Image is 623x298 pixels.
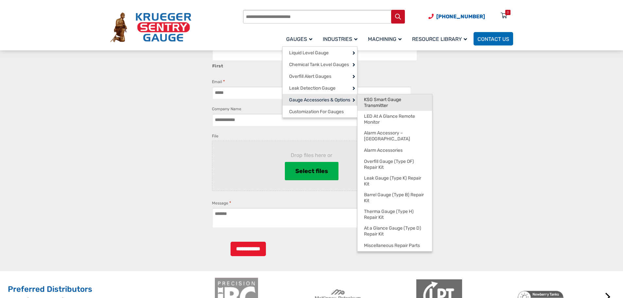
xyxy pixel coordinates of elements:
[364,31,408,46] a: Machining
[212,79,225,85] label: Email
[364,192,425,203] span: Barrel Gauge (Type B) Repair Kit
[357,173,432,189] a: Leak Gauge (Type K) Repair Kit
[283,94,357,106] a: Gauge Accessories & Options
[357,223,432,239] a: At a Glance Gauge (Type D) Repair Kit
[364,97,425,108] span: KSG Smart Gauge Transmitter
[357,206,432,223] a: Therma Gauge (Type H) Repair Kit
[283,106,357,117] a: Customization For Gauges
[364,243,420,249] span: Miscellaneous Repair Parts
[357,189,432,206] a: Barrel Gauge (Type B) Repair Kit
[357,128,432,144] a: Alarm Accessory – [GEOGRAPHIC_DATA]
[364,159,425,170] span: Overfill Gauge (Type OF) Repair Kit
[357,156,432,173] a: Overfill Gauge (Type OF) Repair Kit
[428,12,485,21] a: Phone Number (920) 434-8860
[368,36,402,42] span: Machining
[364,114,425,125] span: LED At A Glance Remote Monitor
[212,61,313,69] label: First
[212,133,218,139] label: File
[212,106,241,112] label: Company Name
[289,50,329,56] span: Liquid Level Gauge
[507,10,509,15] div: 0
[357,144,432,156] a: Alarm Accessories
[408,31,474,46] a: Resource Library
[323,36,357,42] span: Industries
[364,148,403,153] span: Alarm Accessories
[283,82,357,94] a: Leak Detection Gauge
[364,225,425,237] span: At a Glance Gauge (Type D) Repair Kit
[412,36,467,42] span: Resource Library
[474,32,513,45] a: Contact Us
[289,62,349,68] span: Chemical Tank Level Gauges
[212,200,231,206] label: Message
[319,31,364,46] a: Industries
[364,209,425,220] span: Therma Gauge (Type H) Repair Kit
[289,97,350,103] span: Gauge Accessories & Options
[110,12,191,43] img: Krueger Sentry Gauge
[316,61,417,69] label: Last
[289,74,331,79] span: Overfill Alert Gauges
[282,31,319,46] a: Gauges
[477,36,509,42] span: Contact Us
[364,175,425,187] span: Leak Gauge (Type K) Repair Kit
[436,13,485,20] span: [PHONE_NUMBER]
[289,85,336,91] span: Leak Detection Gauge
[364,130,425,142] span: Alarm Accessory – [GEOGRAPHIC_DATA]
[286,36,312,42] span: Gauges
[357,94,432,111] a: KSG Smart Gauge Transmitter
[357,239,432,251] a: Miscellaneous Repair Parts
[283,59,357,70] a: Chemical Tank Level Gauges
[357,111,432,128] a: LED At A Glance Remote Monitor
[8,284,210,295] h2: Preferred Distributors
[283,47,357,59] a: Liquid Level Gauge
[283,70,357,82] a: Overfill Alert Gauges
[289,109,344,115] span: Customization For Gauges
[285,162,338,180] button: select files, file
[223,151,401,159] span: Drop files here or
